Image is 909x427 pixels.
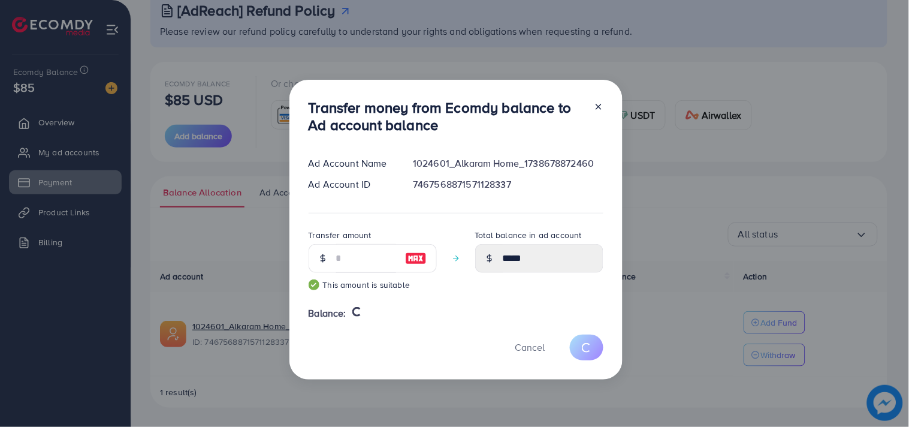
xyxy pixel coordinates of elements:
span: Balance: [309,306,346,320]
div: Ad Account Name [299,157,404,170]
div: Ad Account ID [299,178,404,191]
div: 7467568871571128337 [403,178,612,191]
img: guide [309,279,319,290]
span: Cancel [515,341,545,354]
button: Cancel [500,335,560,360]
img: image [405,251,427,266]
div: 1024601_Alkaram Home_1738678872460 [403,157,612,170]
small: This amount is suitable [309,279,437,291]
label: Transfer amount [309,229,372,241]
h3: Transfer money from Ecomdy balance to Ad account balance [309,99,584,134]
label: Total balance in ad account [475,229,582,241]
